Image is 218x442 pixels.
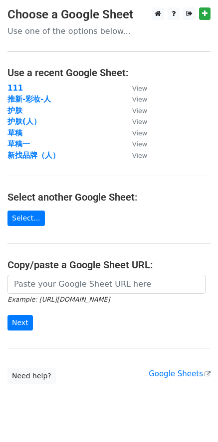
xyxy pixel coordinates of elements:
[7,275,206,294] input: Paste your Google Sheet URL here
[7,368,56,384] a: Need help?
[132,140,147,148] small: View
[7,67,211,79] h4: Use a recent Google Sheet:
[132,107,147,114] small: View
[122,106,147,115] a: View
[7,315,33,331] input: Next
[7,151,60,160] a: 新找品牌（人）
[7,139,30,148] a: 草稿一
[122,139,147,148] a: View
[7,259,211,271] h4: Copy/paste a Google Sheet URL:
[132,85,147,92] small: View
[149,369,211,378] a: Google Sheets
[7,84,23,93] a: 111
[7,95,51,104] a: 推新-彩妆-人
[7,128,22,137] a: 草稿
[122,84,147,93] a: View
[7,211,45,226] a: Select...
[7,7,211,22] h3: Choose a Google Sheet
[7,26,211,36] p: Use one of the options below...
[7,191,211,203] h4: Select another Google Sheet:
[132,152,147,159] small: View
[7,296,110,303] small: Example: [URL][DOMAIN_NAME]
[122,117,147,126] a: View
[7,117,41,126] a: 护肤(人）
[132,96,147,103] small: View
[7,106,22,115] a: 护肤
[132,118,147,125] small: View
[132,129,147,137] small: View
[122,95,147,104] a: View
[122,151,147,160] a: View
[122,128,147,137] a: View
